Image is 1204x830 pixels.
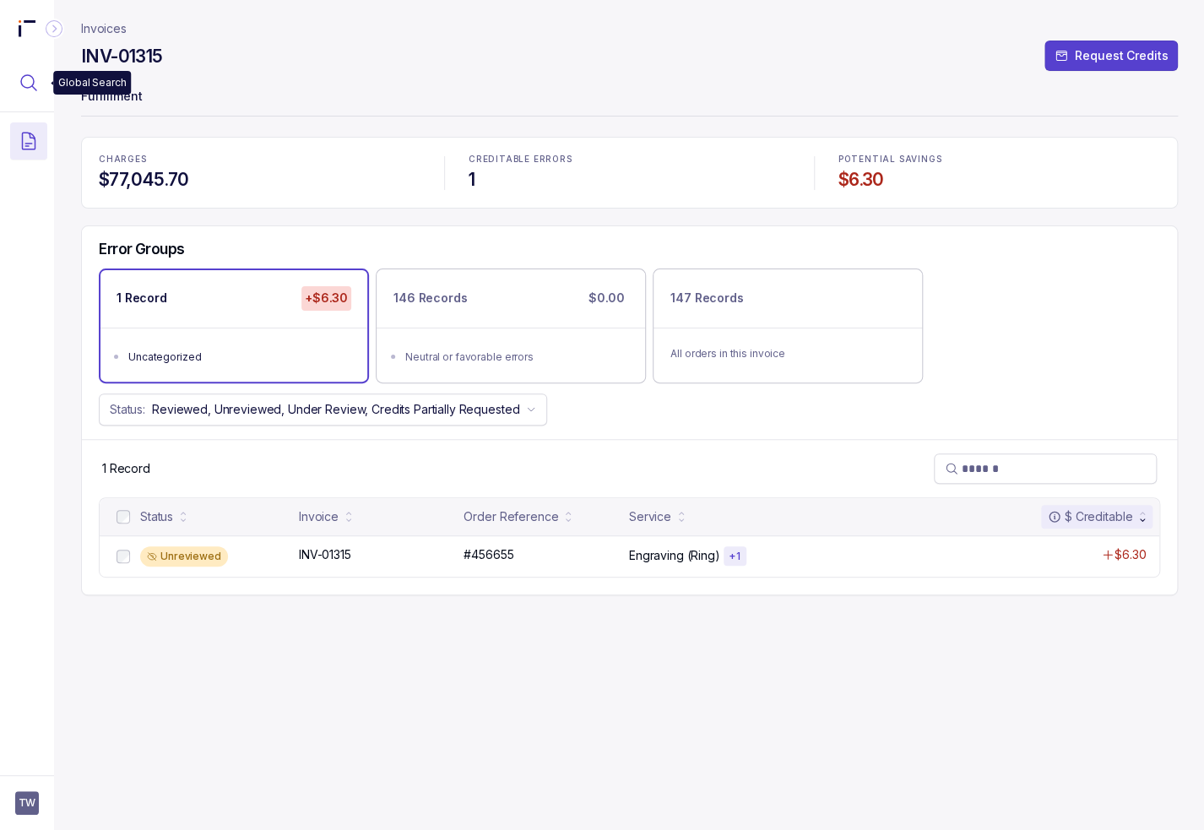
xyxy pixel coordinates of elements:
[299,508,339,525] div: Invoice
[585,286,628,310] p: $0.00
[469,155,790,165] p: CREDITABLE ERRORS
[469,168,790,192] h4: 1
[117,510,130,523] input: checkbox-checkbox
[58,74,126,91] p: Global Search
[140,508,173,525] div: Status
[44,19,64,39] div: Collapse Icon
[405,349,626,366] div: Neutral or favorable errors
[117,550,130,563] input: checkbox-checkbox
[464,546,513,563] p: #456655
[670,345,905,362] p: All orders in this invoice
[301,286,351,310] p: +$6.30
[81,20,127,37] a: Invoices
[102,460,150,477] p: 1 Record
[10,64,47,101] button: Menu Icon Button MagnifyingGlassIcon
[838,168,1160,192] h4: $6.30
[1115,546,1146,563] p: $6.30
[10,122,47,160] button: Menu Icon Button DocumentTextIcon
[102,460,150,477] div: Remaining page entries
[152,401,519,418] p: Reviewed, Unreviewed, Under Review, Credits Partially Requested
[670,290,743,307] p: 147 Records
[1044,41,1178,71] button: Request Credits
[99,240,185,258] h5: Error Groups
[464,508,558,525] div: Order Reference
[99,155,420,165] p: CHARGES
[110,401,145,418] p: Status:
[117,290,167,307] p: 1 Record
[128,349,350,366] div: Uncategorized
[729,550,741,563] p: + 1
[81,81,1178,115] p: Fulfillment
[1048,508,1132,525] div: $ Creditable
[81,20,127,37] nav: breadcrumb
[15,791,39,815] button: User initials
[393,290,467,307] p: 146 Records
[299,546,351,563] p: INV-01315
[1075,47,1168,64] p: Request Credits
[838,155,1160,165] p: POTENTIAL SAVINGS
[140,546,228,567] div: Unreviewed
[629,508,671,525] div: Service
[99,393,547,426] button: Status:Reviewed, Unreviewed, Under Review, Credits Partially Requested
[629,547,720,564] p: Engraving (Ring)
[99,168,420,192] h4: $77,045.70
[81,45,162,68] h4: INV-01315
